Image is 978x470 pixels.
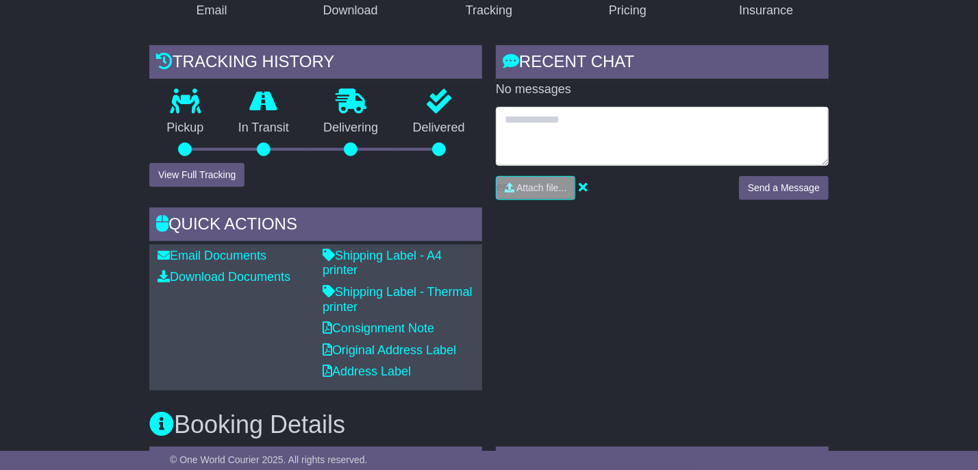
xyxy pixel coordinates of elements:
[149,45,482,82] div: Tracking history
[739,176,829,200] button: Send a Message
[158,249,266,262] a: Email Documents
[466,1,512,20] div: Tracking
[323,343,456,357] a: Original Address Label
[323,249,442,277] a: Shipping Label - A4 printer
[609,1,647,20] div: Pricing
[149,208,482,245] div: Quick Actions
[496,45,829,82] div: RECENT CHAT
[496,82,829,97] p: No messages
[323,321,434,335] a: Consignment Note
[396,121,483,136] p: Delivered
[323,285,473,314] a: Shipping Label - Thermal printer
[739,1,793,20] div: Insurance
[323,1,378,20] div: Download
[158,270,290,284] a: Download Documents
[221,121,307,136] p: In Transit
[170,454,368,465] span: © One World Courier 2025. All rights reserved.
[197,1,227,20] div: Email
[149,121,221,136] p: Pickup
[149,163,244,187] button: View Full Tracking
[149,411,829,438] h3: Booking Details
[323,364,411,378] a: Address Label
[306,121,396,136] p: Delivering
